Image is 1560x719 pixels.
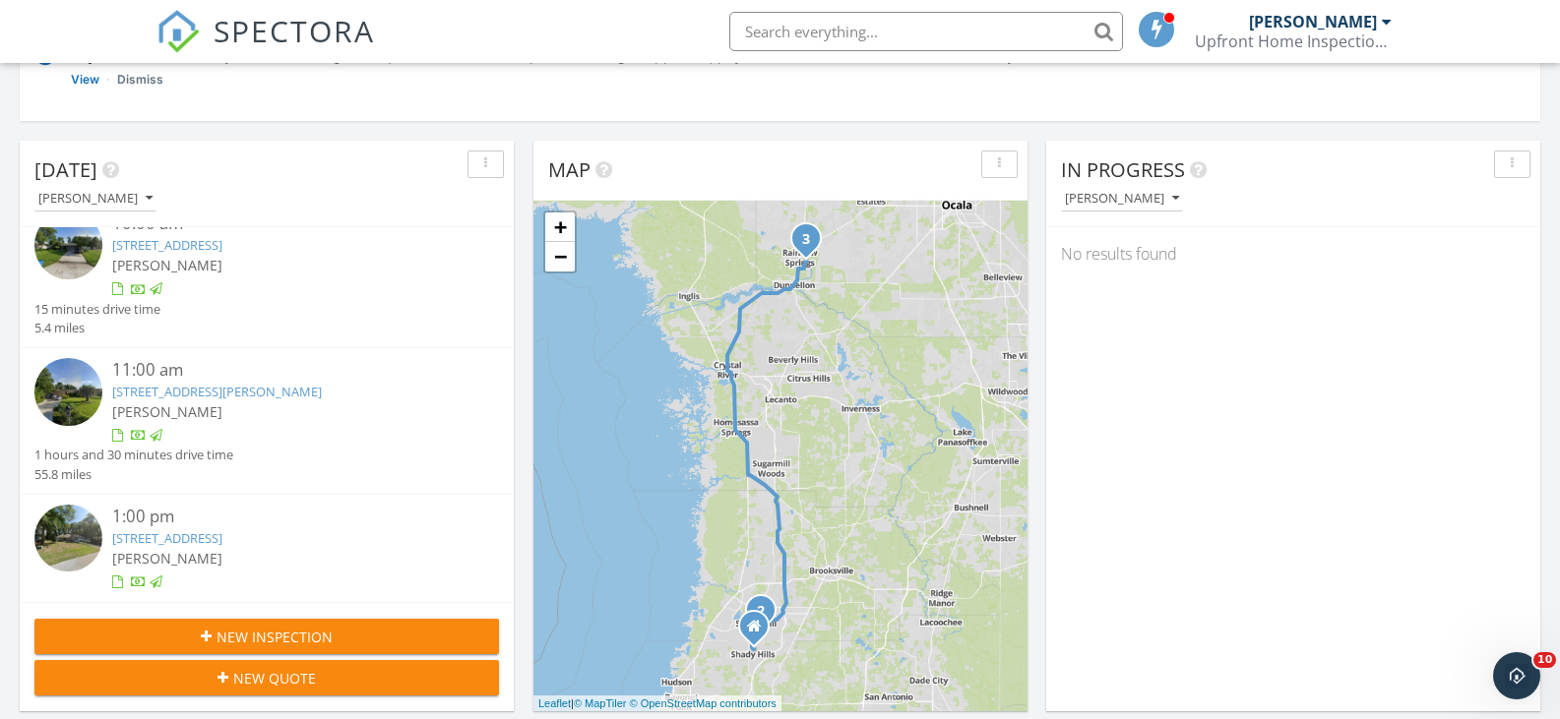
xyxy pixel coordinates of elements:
[156,27,375,68] a: SPECTORA
[545,242,575,271] a: Zoom out
[806,238,818,250] div: 19051 SW 91st Ln, Dunnellon, FL 34432
[34,505,499,592] a: 1:00 pm [STREET_ADDRESS] [PERSON_NAME]
[34,446,233,464] div: 1 hours and 30 minutes drive time
[34,156,97,183] span: [DATE]
[1493,652,1540,699] iframe: Intercom live chat
[533,695,781,712] div: |
[34,319,160,337] div: 5.4 miles
[1061,156,1185,183] span: In Progress
[117,70,163,90] a: Dismiss
[757,605,765,619] i: 2
[112,256,222,274] span: [PERSON_NAME]
[34,660,499,695] button: New Quote
[34,358,102,426] img: streetview
[112,236,222,254] a: [STREET_ADDRESS]
[112,402,222,421] span: [PERSON_NAME]
[548,156,591,183] span: Map
[34,186,156,212] button: [PERSON_NAME]
[1046,227,1540,280] div: No results found
[34,465,233,484] div: 55.8 miles
[34,211,102,279] img: streetview
[34,211,499,337] a: 10:00 am [STREET_ADDRESS] [PERSON_NAME] 15 minutes drive time 5.4 miles
[729,12,1123,51] input: Search everything...
[34,300,160,319] div: 15 minutes drive time
[112,383,322,400] a: [STREET_ADDRESS][PERSON_NAME]
[34,358,499,484] a: 11:00 am [STREET_ADDRESS][PERSON_NAME] [PERSON_NAME] 1 hours and 30 minutes drive time 55.8 miles
[233,668,316,689] span: New Quote
[112,529,222,547] a: [STREET_ADDRESS]
[761,610,773,622] div: 12033 Cromwell Way, Spring Hill, FL 34609
[1065,192,1179,206] div: [PERSON_NAME]
[1533,652,1556,668] span: 10
[1249,12,1377,31] div: [PERSON_NAME]
[34,619,499,654] button: New Inspection
[38,192,153,206] div: [PERSON_NAME]
[545,212,575,242] a: Zoom in
[574,697,627,709] a: © MapTiler
[71,70,99,90] a: View
[34,505,102,572] img: streetview
[1480,45,1525,90] div: 5d
[112,549,222,568] span: [PERSON_NAME]
[754,626,766,637] div: 18008 Littlewood Dr, Spring Hill FL 34610
[214,10,375,51] span: SPECTORA
[112,358,461,383] div: 11:00 am
[630,697,777,709] a: © OpenStreetMap contributors
[156,10,200,53] img: The Best Home Inspection Software - Spectora
[217,627,333,647] span: New Inspection
[1061,186,1183,212] button: [PERSON_NAME]
[538,697,571,709] a: Leaflet
[1195,31,1392,51] div: Upfront Home Inspections, LLC
[802,233,810,247] i: 3
[112,505,461,529] div: 1:00 pm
